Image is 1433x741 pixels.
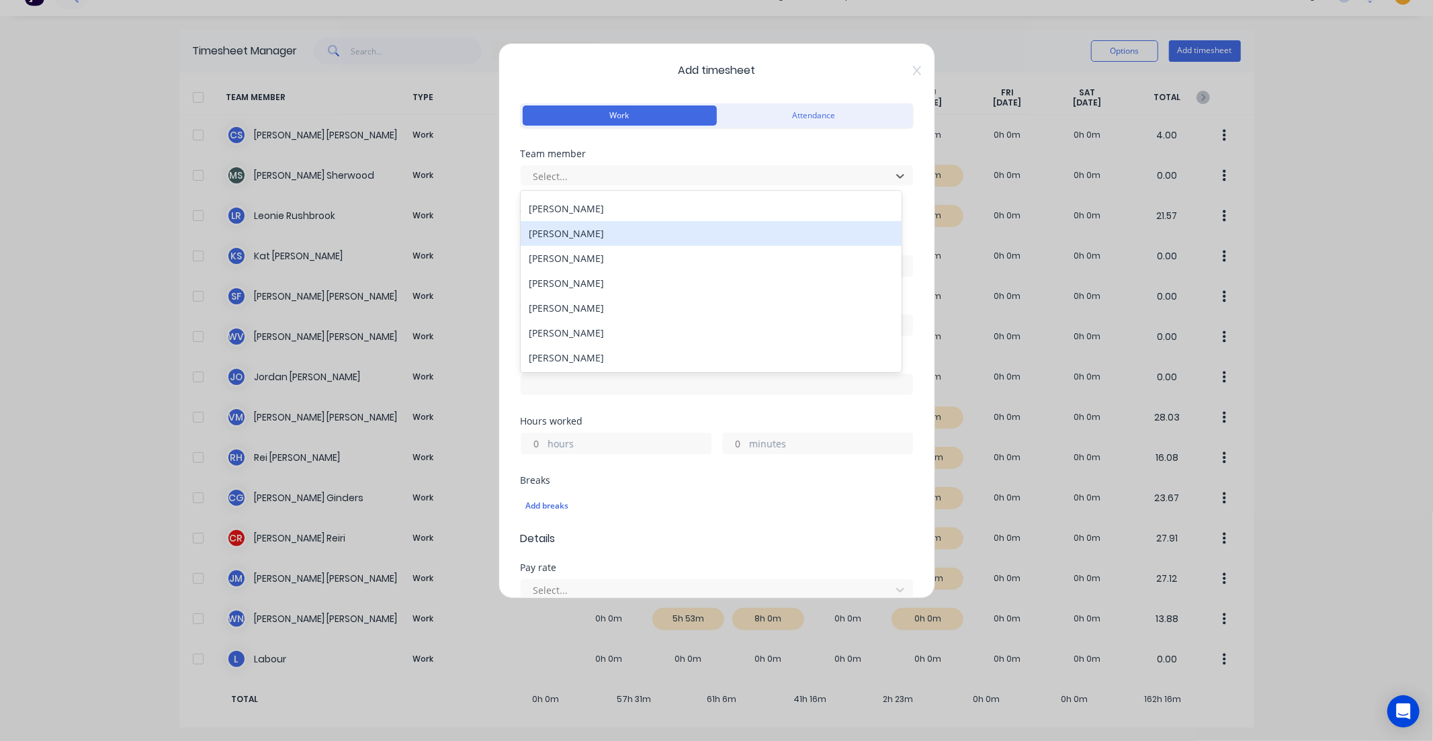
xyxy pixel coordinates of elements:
span: Details [521,531,913,547]
div: [PERSON_NAME] [521,221,902,246]
div: [PERSON_NAME] [521,196,902,221]
div: [PERSON_NAME] [521,271,902,296]
div: Pay rate [521,563,913,572]
div: Breaks [521,476,913,485]
span: Add timesheet [521,62,913,79]
div: [PERSON_NAME] [521,246,902,271]
label: minutes [750,437,912,453]
input: 0 [723,433,746,453]
label: hours [548,437,711,453]
button: Work [523,105,717,126]
input: 0 [521,433,545,453]
div: Hours worked [521,417,913,426]
div: [PERSON_NAME] [521,296,902,320]
div: Open Intercom Messenger [1387,695,1420,728]
div: Team member [521,149,913,159]
div: Add breaks [526,497,908,515]
div: [PERSON_NAME] [521,320,902,345]
button: Attendance [717,105,911,126]
div: [PERSON_NAME] [521,345,902,370]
